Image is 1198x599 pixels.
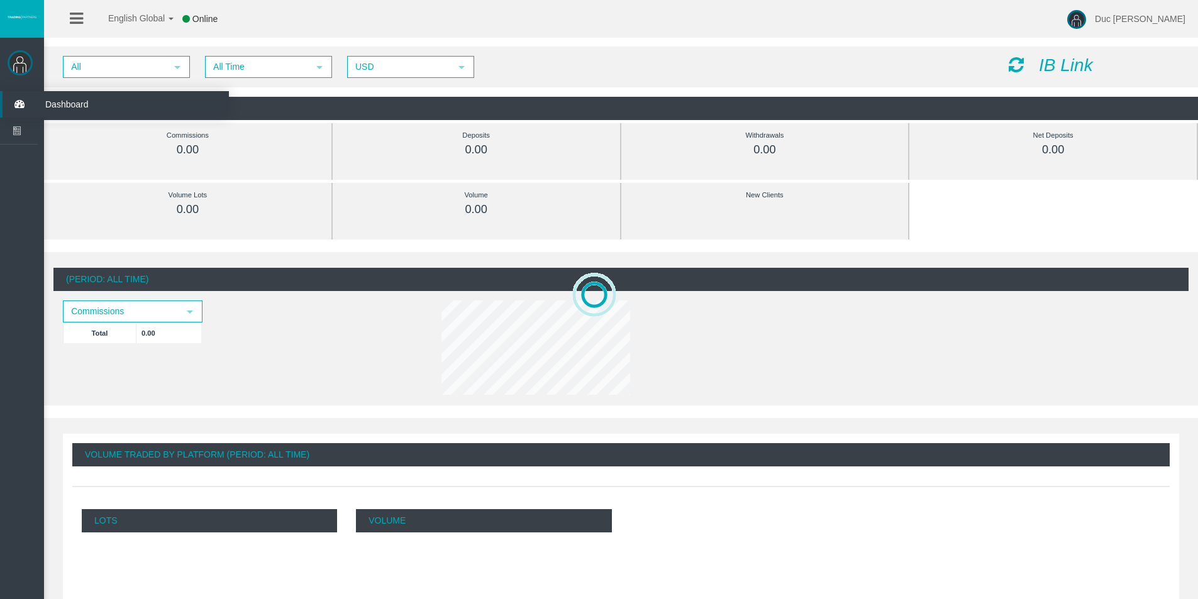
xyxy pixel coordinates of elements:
[938,143,1168,157] div: 0.00
[3,91,229,118] a: Dashboard
[314,62,324,72] span: select
[361,143,592,157] div: 0.00
[650,188,880,202] div: New Clients
[938,128,1168,143] div: Net Deposits
[64,322,136,343] td: Total
[72,128,303,143] div: Commissions
[206,57,308,77] span: All Time
[6,14,38,19] img: logo.svg
[82,509,337,532] p: Lots
[1009,56,1024,74] i: Reload Dashboard
[136,322,202,343] td: 0.00
[92,13,165,23] span: English Global
[650,143,880,157] div: 0.00
[72,202,303,217] div: 0.00
[1095,14,1185,24] span: Duc [PERSON_NAME]
[172,62,182,72] span: select
[650,128,880,143] div: Withdrawals
[72,188,303,202] div: Volume Lots
[361,188,592,202] div: Volume
[64,302,179,321] span: Commissions
[72,143,303,157] div: 0.00
[348,57,450,77] span: USD
[356,509,611,532] p: Volume
[64,57,166,77] span: All
[1067,10,1086,29] img: user-image
[44,97,1198,120] div: (Period: All Time)
[192,14,218,24] span: Online
[36,91,159,118] span: Dashboard
[72,443,1170,466] div: Volume Traded By Platform (Period: All Time)
[1039,55,1093,75] i: IB Link
[361,202,592,217] div: 0.00
[457,62,467,72] span: select
[361,128,592,143] div: Deposits
[185,307,195,317] span: select
[53,268,1189,291] div: (Period: All Time)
